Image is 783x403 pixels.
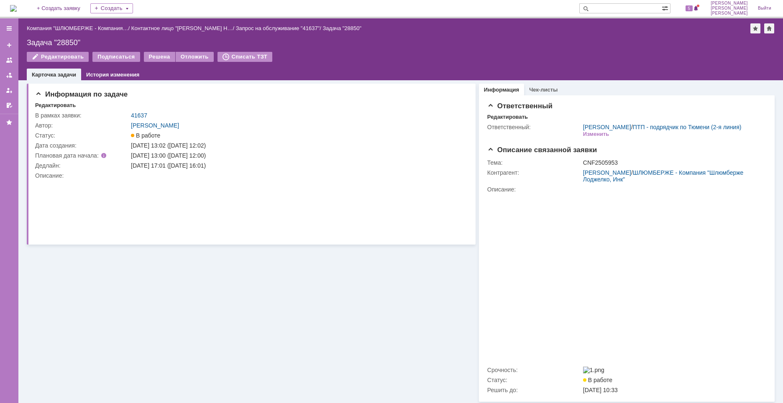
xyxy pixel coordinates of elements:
span: [DATE] 10:33 [583,387,618,393]
div: Изменить [583,131,609,138]
img: logo [10,5,17,12]
a: [PERSON_NAME] [583,169,631,176]
div: Задача "28850" [27,38,775,47]
a: Перейти на домашнюю страницу [10,5,17,12]
div: Дата создания: [35,142,129,149]
div: Плановая дата начала: [35,152,119,159]
div: Описание: [487,186,764,193]
div: Статус: [487,377,581,383]
div: Статус: [35,132,129,139]
a: История изменения [86,71,139,78]
a: Мои заявки [3,84,16,97]
div: [DATE] 13:02 ([DATE] 12:02) [131,142,463,149]
div: Задача "28850" [323,25,362,31]
a: 41637 [131,112,147,119]
div: / [236,25,323,31]
div: / [131,25,236,31]
div: Редактировать [35,102,76,109]
span: Расширенный поиск [662,4,670,12]
div: В рамках заявки: [35,112,129,119]
div: / [27,25,131,31]
span: [PERSON_NAME] [711,1,748,6]
div: Дедлайн: [35,162,129,169]
div: Срочность: [487,367,581,373]
a: [PERSON_NAME] [131,122,179,129]
div: Редактировать [487,114,528,120]
div: Описание: [35,172,464,179]
div: [DATE] 17:01 ([DATE] 16:01) [131,162,463,169]
span: Информация по задаче [35,90,128,98]
div: Сделать домашней страницей [764,23,774,33]
div: / [583,124,742,130]
div: Контрагент: [487,169,581,176]
a: [PERSON_NAME] [583,124,631,130]
div: Создать [90,3,133,13]
a: Карточка задачи [32,71,76,78]
span: В работе [583,377,612,383]
div: Автор: [35,122,129,129]
span: Ответственный [487,102,553,110]
a: Заявки на командах [3,54,16,67]
a: ПТП - подрядчик по Тюмени (2-я линия) [633,124,742,130]
span: Описание связанной заявки [487,146,597,154]
div: Решить до: [487,387,581,393]
a: Компания "ШЛЮМБЕРЖЕ - Компания… [27,25,128,31]
img: 1.png [583,367,604,373]
a: Контактное лицо "[PERSON_NAME] Н… [131,25,233,31]
span: 5 [686,5,693,11]
a: Информация [484,87,519,93]
div: Добавить в избранное [750,23,760,33]
a: Заявки в моей ответственности [3,69,16,82]
a: Запрос на обслуживание "41637" [236,25,320,31]
span: В работе [131,132,160,139]
div: / [583,169,762,183]
a: ШЛЮМБЕРЖЕ - Компания "Шлюмберже Лоджелко, Инк" [583,169,744,183]
div: Тема: [487,159,581,166]
div: [DATE] 13:00 ([DATE] 12:00) [131,152,463,159]
div: Ответственный: [487,124,581,130]
a: Создать заявку [3,38,16,52]
span: [PERSON_NAME] [711,11,748,16]
span: [PERSON_NAME] [711,6,748,11]
a: Мои согласования [3,99,16,112]
div: CNF2505953 [583,159,762,166]
a: Чек-листы [529,87,558,93]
